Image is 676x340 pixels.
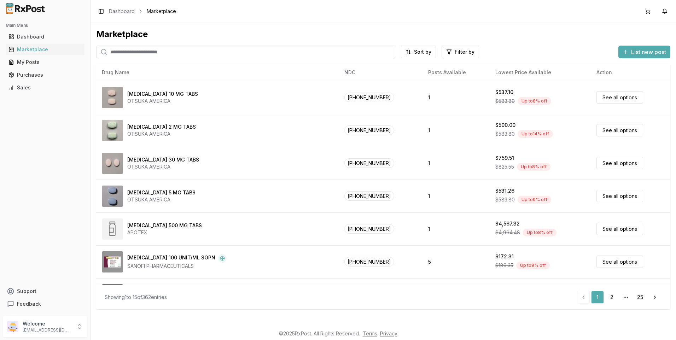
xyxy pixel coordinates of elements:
[518,97,551,105] div: Up to 8 % off
[344,257,394,266] span: [PHONE_NUMBER]
[363,330,377,336] a: Terms
[127,222,202,229] div: [MEDICAL_DATA] 500 MG TABS
[23,327,72,333] p: [EMAIL_ADDRESS][DOMAIN_NAME]
[495,154,514,162] div: $759.51
[102,120,123,141] img: Abilify 2 MG TABS
[596,256,643,268] a: See all options
[344,191,394,201] span: [PHONE_NUMBER]
[147,8,176,15] span: Marketplace
[422,147,490,180] td: 1
[3,285,87,298] button: Support
[102,218,123,240] img: Abiraterone Acetate 500 MG TABS
[495,220,520,227] div: $4,567.32
[495,262,513,269] span: $189.35
[648,291,662,304] a: Go to next page
[109,8,176,15] nav: breadcrumb
[96,29,670,40] div: Marketplace
[577,291,662,304] nav: pagination
[6,43,84,56] a: Marketplace
[495,130,515,137] span: $583.80
[6,56,84,69] a: My Posts
[109,8,135,15] a: Dashboard
[591,64,670,81] th: Action
[495,187,514,194] div: $531.26
[523,229,556,236] div: Up to 8 % off
[517,163,550,171] div: Up to 8 % off
[591,291,604,304] a: 1
[102,153,123,174] img: Abilify 30 MG TABS
[339,64,422,81] th: NDC
[618,49,670,56] a: List new post
[3,57,87,68] button: My Posts
[414,48,431,55] span: Sort by
[495,196,515,203] span: $583.80
[344,93,394,102] span: [PHONE_NUMBER]
[596,124,643,136] a: See all options
[127,196,196,203] div: OTSUKA AMERICA
[8,46,82,53] div: Marketplace
[495,122,515,129] div: $500.00
[3,82,87,93] button: Sales
[105,294,167,301] div: Showing 1 to 15 of 362 entries
[3,31,87,42] button: Dashboard
[518,196,551,204] div: Up to 9 % off
[3,44,87,55] button: Marketplace
[6,69,84,81] a: Purchases
[401,46,436,58] button: Sort by
[495,163,514,170] span: $825.55
[8,33,82,40] div: Dashboard
[3,3,48,14] img: RxPost Logo
[596,190,643,202] a: See all options
[127,156,199,163] div: [MEDICAL_DATA] 30 MG TABS
[490,64,591,81] th: Lowest Price Available
[102,87,123,108] img: Abilify 10 MG TABS
[605,291,618,304] a: 2
[518,130,553,138] div: Up to 14 % off
[127,254,215,263] div: [MEDICAL_DATA] 100 UNIT/ML SOPN
[127,98,198,105] div: OTSUKA AMERICA
[102,284,123,305] img: Afrezza 4 UNIT POWD
[17,300,41,307] span: Feedback
[596,157,643,169] a: See all options
[516,262,550,269] div: Up to 9 % off
[495,253,514,260] div: $172.31
[495,229,520,236] span: $4,964.48
[127,90,198,98] div: [MEDICAL_DATA] 10 MG TABS
[127,123,196,130] div: [MEDICAL_DATA] 2 MG TABS
[23,320,72,327] p: Welcome
[380,330,397,336] a: Privacy
[6,23,84,28] h2: Main Menu
[618,46,670,58] button: List new post
[8,71,82,78] div: Purchases
[344,125,394,135] span: [PHONE_NUMBER]
[3,69,87,81] button: Purchases
[7,321,18,332] img: User avatar
[455,48,474,55] span: Filter by
[6,81,84,94] a: Sales
[442,46,479,58] button: Filter by
[422,278,490,311] td: 2
[96,64,339,81] th: Drug Name
[422,114,490,147] td: 1
[127,163,199,170] div: OTSUKA AMERICA
[102,251,123,272] img: Admelog SoloStar 100 UNIT/ML SOPN
[422,64,490,81] th: Posts Available
[495,89,513,96] div: $537.10
[127,263,227,270] div: SANOFI PHARMACEUTICALS
[127,189,196,196] div: [MEDICAL_DATA] 5 MG TABS
[634,291,646,304] a: 25
[344,224,394,234] span: [PHONE_NUMBER]
[422,245,490,278] td: 5
[344,158,394,168] span: [PHONE_NUMBER]
[8,84,82,91] div: Sales
[127,229,202,236] div: APOTEX
[422,81,490,114] td: 1
[422,212,490,245] td: 1
[631,48,666,56] span: List new post
[495,98,515,105] span: $583.80
[596,223,643,235] a: See all options
[127,130,196,137] div: OTSUKA AMERICA
[3,298,87,310] button: Feedback
[8,59,82,66] div: My Posts
[596,91,643,104] a: See all options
